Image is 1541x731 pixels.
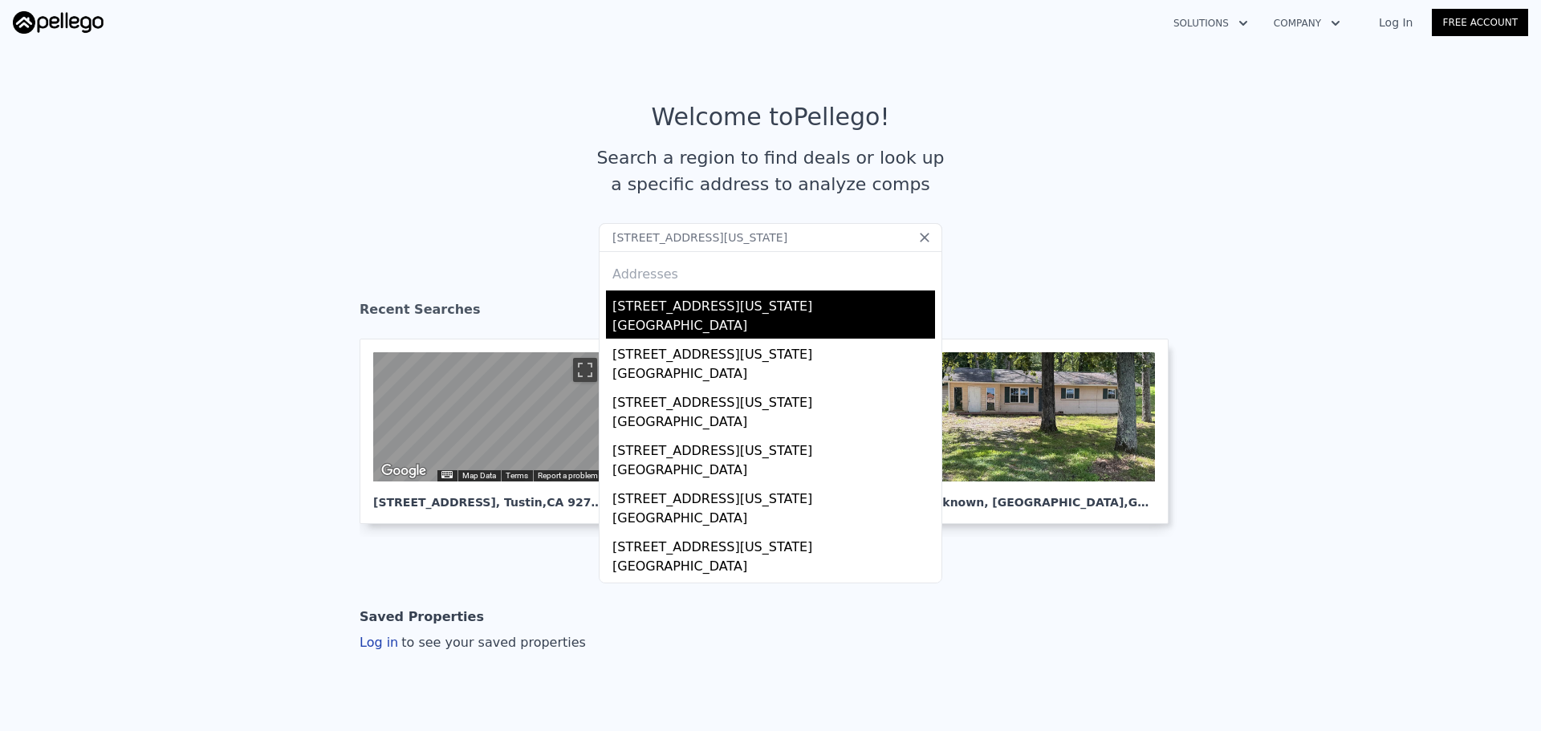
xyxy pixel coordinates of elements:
button: Keyboard shortcuts [441,471,453,478]
a: Terms (opens in new tab) [506,471,528,480]
div: [GEOGRAPHIC_DATA] [612,557,935,579]
a: Free Account [1432,9,1528,36]
div: [GEOGRAPHIC_DATA] [612,316,935,339]
span: to see your saved properties [398,635,586,650]
button: Solutions [1161,9,1261,38]
span: , CA 92782 [543,496,607,509]
div: [STREET_ADDRESS][US_STATE] [612,579,935,605]
div: Map [373,352,603,481]
div: [GEOGRAPHIC_DATA] [612,461,935,483]
a: Unknown, [GEOGRAPHIC_DATA],GA 30121 [912,339,1181,524]
a: Report a problem [538,471,598,480]
div: [STREET_ADDRESS][US_STATE] [612,339,935,364]
div: Street View [373,352,603,481]
div: [STREET_ADDRESS][US_STATE] [612,387,935,412]
div: Search a region to find deals or look up a specific address to analyze comps [591,144,950,197]
div: Recent Searches [360,287,1181,339]
div: [STREET_ADDRESS][US_STATE] [612,483,935,509]
div: [STREET_ADDRESS][US_STATE] [612,435,935,461]
div: Saved Properties [360,601,484,633]
img: Pellego [13,11,104,34]
div: Welcome to Pellego ! [652,103,890,132]
div: Addresses [606,252,935,290]
input: Search an address or region... [599,223,942,252]
div: Unknown , [GEOGRAPHIC_DATA] [925,481,1155,510]
div: [STREET_ADDRESS][US_STATE] [612,290,935,316]
div: [STREET_ADDRESS] , Tustin [373,481,603,510]
div: Log in [360,633,586,652]
button: Map Data [462,470,496,481]
div: [GEOGRAPHIC_DATA] [612,364,935,387]
a: Open this area in Google Maps (opens a new window) [377,461,430,481]
img: Google [377,461,430,481]
a: Map [STREET_ADDRESS], Tustin,CA 92782 [360,339,629,524]
div: [GEOGRAPHIC_DATA] [612,412,935,435]
a: Log In [1360,14,1432,30]
button: Toggle fullscreen view [573,358,597,382]
span: , GA 30121 [1124,496,1189,509]
div: [STREET_ADDRESS][US_STATE] [612,531,935,557]
button: Company [1261,9,1353,38]
div: [GEOGRAPHIC_DATA] [612,509,935,531]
